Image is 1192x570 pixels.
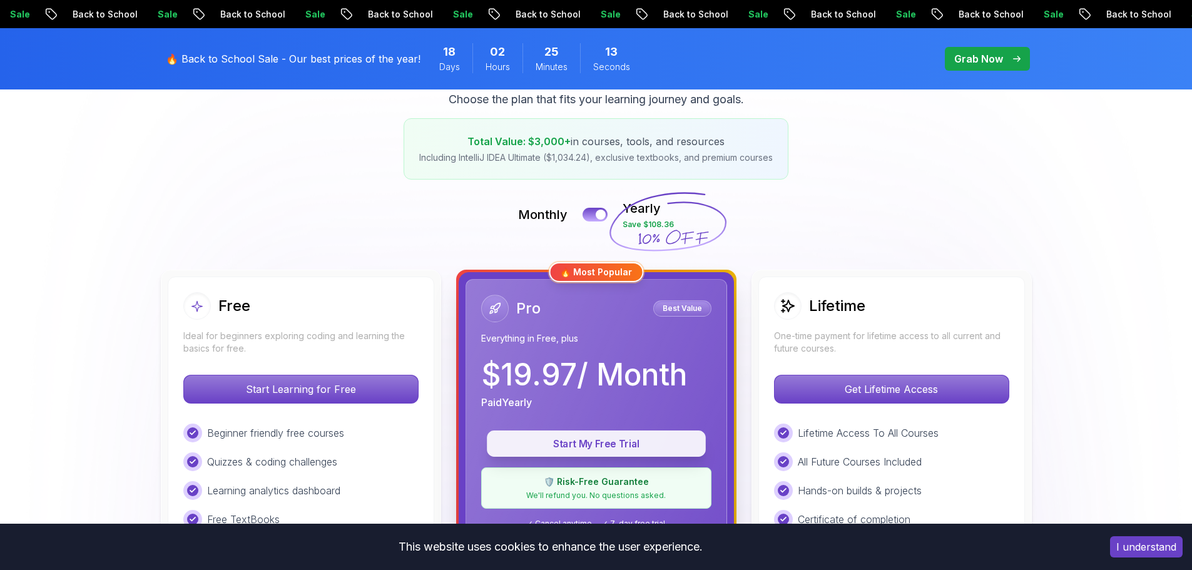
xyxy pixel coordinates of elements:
span: 25 Minutes [544,43,559,61]
p: Back to School [504,8,589,21]
div: This website uses cookies to enhance the user experience. [9,533,1091,561]
p: Back to School [61,8,146,21]
p: Everything in Free, plus [481,332,711,345]
p: Sale [1032,8,1072,21]
p: Back to School [947,8,1032,21]
p: in courses, tools, and resources [419,134,773,149]
p: Start Learning for Free [184,375,418,403]
span: ✓ 7-day free trial [602,519,665,529]
span: Minutes [536,61,568,73]
p: Paid Yearly [481,395,532,410]
h2: Free [218,296,250,316]
p: Sale [737,8,777,21]
p: Grab Now [954,51,1003,66]
p: Hands-on builds & projects [798,483,922,498]
button: Start Learning for Free [183,375,419,404]
p: Choose the plan that fits your learning journey and goals. [449,91,744,108]
h2: Pro [516,298,541,318]
p: Quizzes & coding challenges [207,454,337,469]
h2: Lifetime [809,296,865,316]
p: Sale [442,8,482,21]
button: Start My Free Trial [487,430,706,457]
span: Hours [486,61,510,73]
p: We'll refund you. No questions asked. [489,491,703,501]
p: Including IntelliJ IDEA Ultimate ($1,034.24), exclusive textbooks, and premium courses [419,151,773,164]
p: Lifetime Access To All Courses [798,425,939,440]
p: Certificate of completion [798,512,910,527]
p: Sale [589,8,629,21]
span: Days [439,61,460,73]
span: ✓ Cancel anytime [527,519,592,529]
span: 2 Hours [490,43,505,61]
p: 🛡️ Risk-Free Guarantee [489,476,703,488]
p: Back to School [800,8,885,21]
p: Sale [146,8,186,21]
button: Accept cookies [1110,536,1183,557]
p: Back to School [652,8,737,21]
a: Start Learning for Free [183,383,419,395]
p: All Future Courses Included [798,454,922,469]
p: $ 19.97 / Month [481,360,687,390]
p: Free TextBooks [207,512,280,527]
p: Sale [294,8,334,21]
a: Get Lifetime Access [774,383,1009,395]
p: 🔥 Back to School Sale - Our best prices of the year! [166,51,420,66]
p: Back to School [209,8,294,21]
p: Sale [885,8,925,21]
span: Seconds [593,61,630,73]
p: One-time payment for lifetime access to all current and future courses. [774,330,1009,355]
p: Back to School [1095,8,1180,21]
p: Get Lifetime Access [775,375,1009,403]
p: Ideal for beginners exploring coding and learning the basics for free. [183,330,419,355]
p: Monthly [518,206,568,223]
p: Beginner friendly free courses [207,425,344,440]
p: Learning analytics dashboard [207,483,340,498]
p: Back to School [357,8,442,21]
span: Total Value: $3,000+ [467,135,571,148]
p: Best Value [655,302,710,315]
span: 13 Seconds [605,43,618,61]
p: Start My Free Trial [501,437,691,451]
button: Get Lifetime Access [774,375,1009,404]
span: 18 Days [443,43,456,61]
